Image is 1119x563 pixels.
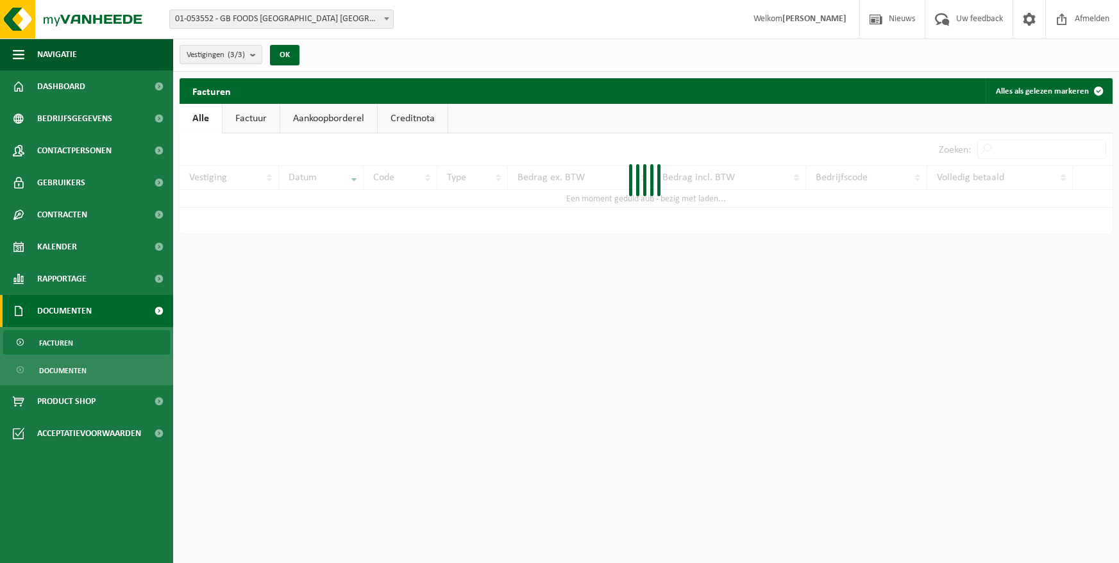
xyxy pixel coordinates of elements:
[37,71,85,103] span: Dashboard
[187,46,245,65] span: Vestigingen
[37,417,141,450] span: Acceptatievoorwaarden
[378,104,448,133] a: Creditnota
[37,295,92,327] span: Documenten
[180,45,262,64] button: Vestigingen(3/3)
[228,51,245,59] count: (3/3)
[37,38,77,71] span: Navigatie
[37,135,112,167] span: Contactpersonen
[280,104,377,133] a: Aankoopborderel
[986,78,1111,104] button: Alles als gelezen markeren
[270,45,299,65] button: OK
[223,104,280,133] a: Factuur
[782,14,846,24] strong: [PERSON_NAME]
[180,78,244,103] h2: Facturen
[37,231,77,263] span: Kalender
[3,330,170,355] a: Facturen
[37,263,87,295] span: Rapportage
[37,167,85,199] span: Gebruikers
[37,385,96,417] span: Product Shop
[3,358,170,382] a: Documenten
[180,104,222,133] a: Alle
[39,358,87,383] span: Documenten
[39,331,73,355] span: Facturen
[37,199,87,231] span: Contracten
[37,103,112,135] span: Bedrijfsgegevens
[170,10,393,28] span: 01-053552 - GB FOODS BELGIUM NV - PUURS-SINT-AMANDS
[169,10,394,29] span: 01-053552 - GB FOODS BELGIUM NV - PUURS-SINT-AMANDS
